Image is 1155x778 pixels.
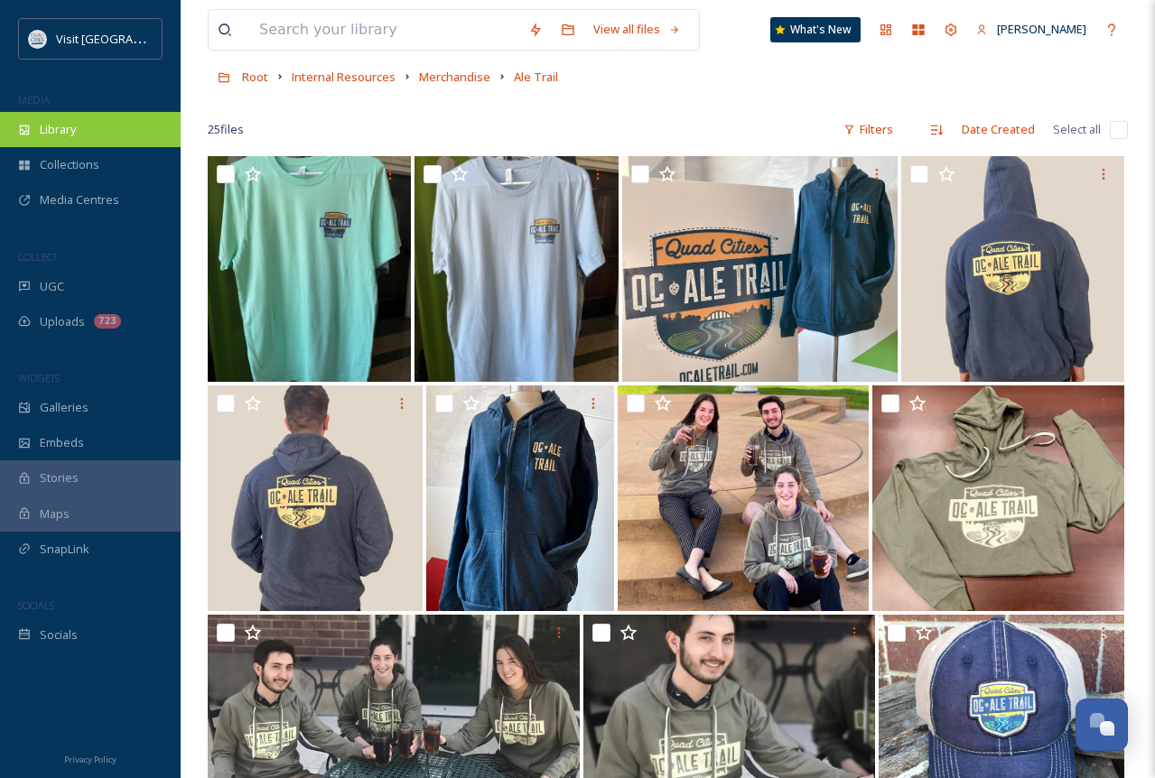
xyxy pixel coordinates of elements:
[1053,121,1101,138] span: Select all
[419,66,490,88] a: Merchandise
[18,250,57,264] span: COLLECT
[40,399,88,416] span: Galleries
[40,121,76,138] span: Library
[40,156,99,173] span: Collections
[242,69,268,85] span: Root
[94,314,121,329] div: 723
[40,541,89,558] span: SnapLink
[1076,699,1128,751] button: Open Chat
[953,112,1044,147] div: Date Created
[514,69,558,85] span: Ale Trail
[56,30,196,47] span: Visit [GEOGRAPHIC_DATA]
[208,121,244,138] span: 25 file s
[967,12,1095,47] a: [PERSON_NAME]
[514,66,558,88] a: Ale Trail
[414,156,618,382] img: Blue Ale Trail.jpg
[64,754,116,765] span: Privacy Policy
[40,505,70,523] span: Maps
[242,66,268,88] a: Root
[40,434,84,451] span: Embeds
[40,469,79,486] span: Stories
[622,156,898,382] img: QC Ale Trail hoodie with sign (front).jpg
[770,17,861,42] a: What's New
[40,278,64,295] span: UGC
[419,69,490,85] span: Merchandise
[292,66,396,88] a: Internal Resources
[584,12,690,47] a: View all files
[834,112,902,147] div: Filters
[997,21,1086,37] span: [PERSON_NAME]
[208,156,411,382] img: Green Ale Trail.jpg
[29,30,47,48] img: QCCVB_VISIT_vert_logo_4c_tagline_122019.svg
[292,69,396,85] span: Internal Resources
[426,385,614,611] img: QC Ale Trail hoodie (front).jpg
[208,385,423,611] img: QC Ale Trail hoodie down (back).jpg
[618,385,870,611] img: AleTrailSweatshirt_Group2.jpg
[18,371,60,384] span: WIDGETS
[40,626,78,644] span: Socials
[40,191,119,208] span: Media Centres
[250,10,519,50] input: Search your library
[901,156,1124,382] img: QC Ale Trail hoodie up (back).jpg
[18,598,54,612] span: SOCIALS
[872,385,1124,611] img: AleTrailSweatshirt_2.jpg
[64,747,116,769] a: Privacy Policy
[18,93,50,107] span: MEDIA
[40,313,85,330] span: Uploads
